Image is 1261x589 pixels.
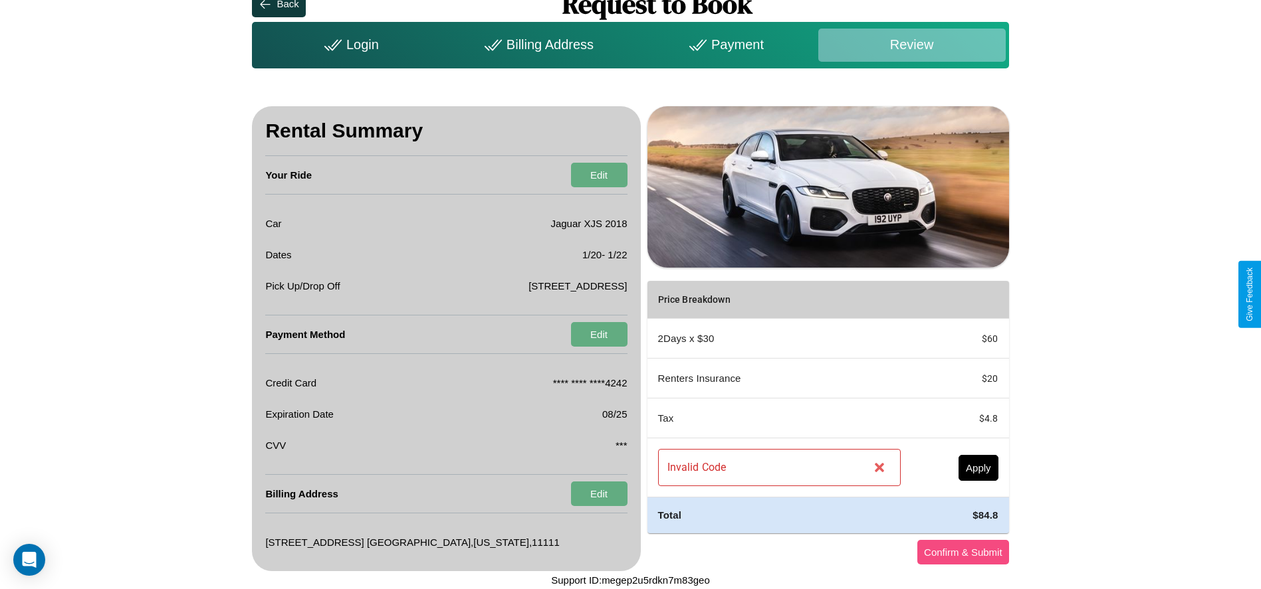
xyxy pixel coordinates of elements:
[602,405,628,423] p: 08/25
[265,533,559,551] p: [STREET_ADDRESS] [GEOGRAPHIC_DATA] , [US_STATE] , 11111
[658,409,901,427] p: Tax
[550,214,627,232] p: Jaguar XJS 2018
[658,369,901,387] p: Renters Insurance
[265,106,627,156] h3: Rental Summary
[571,481,628,506] button: Edit
[911,359,1009,398] td: $ 20
[265,214,281,232] p: Car
[1245,268,1254,321] div: Give Feedback
[265,374,316,392] p: Credit Card
[917,540,1009,564] button: Confirm & Submit
[571,322,628,347] button: Edit
[443,29,630,62] div: Billing Address
[658,329,901,347] p: 2 Days x $ 30
[911,319,1009,359] td: $ 60
[551,571,710,589] p: Support ID: megep2u5rdkn7m83geo
[911,398,1009,438] td: $ 4.8
[265,315,345,353] h4: Payment Method
[265,436,286,454] p: CVV
[265,277,340,295] p: Pick Up/Drop Off
[647,281,1009,533] table: simple table
[818,29,1006,62] div: Review
[959,455,998,481] button: Apply
[922,508,998,522] h4: $ 84.8
[658,508,901,522] h4: Total
[255,29,443,62] div: Login
[630,29,818,62] div: Payment
[582,246,628,264] p: 1 / 20 - 1 / 22
[528,277,627,295] p: [STREET_ADDRESS]
[265,156,312,194] h4: Your Ride
[265,405,334,423] p: Expiration Date
[265,475,338,513] h4: Billing Address
[647,281,911,319] th: Price Breakdown
[571,163,628,187] button: Edit
[265,246,291,264] p: Dates
[13,544,45,576] div: Open Intercom Messenger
